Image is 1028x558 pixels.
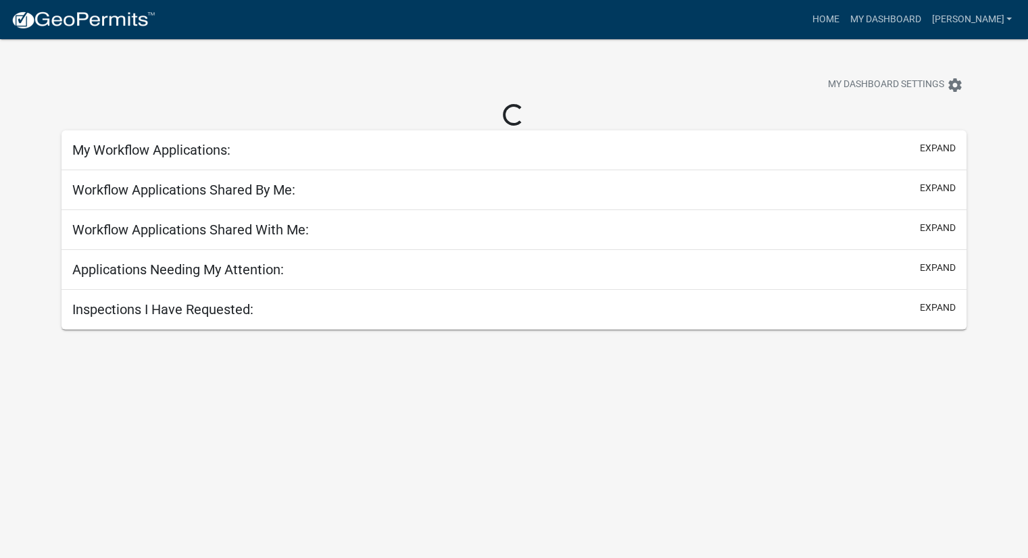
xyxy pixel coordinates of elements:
[72,182,295,198] h5: Workflow Applications Shared By Me:
[806,7,844,32] a: Home
[828,77,944,93] span: My Dashboard Settings
[72,222,309,238] h5: Workflow Applications Shared With Me:
[926,7,1017,32] a: [PERSON_NAME]
[72,301,253,318] h5: Inspections I Have Requested:
[920,141,956,155] button: expand
[844,7,926,32] a: My Dashboard
[920,301,956,315] button: expand
[817,72,974,98] button: My Dashboard Settingssettings
[72,142,230,158] h5: My Workflow Applications:
[920,261,956,275] button: expand
[920,221,956,235] button: expand
[920,181,956,195] button: expand
[72,261,284,278] h5: Applications Needing My Attention:
[947,77,963,93] i: settings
